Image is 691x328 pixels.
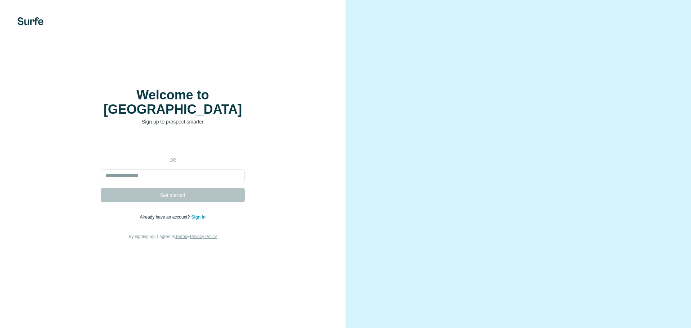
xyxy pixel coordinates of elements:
[17,17,44,25] img: Surfe's logo
[129,234,217,239] span: By signing up, I agree to &
[161,157,184,163] p: or
[190,234,217,239] a: Privacy Policy
[140,215,191,220] span: Already have an account?
[175,234,187,239] a: Terms
[97,136,248,152] iframe: Botão Iniciar sessão com o Google
[191,215,206,220] a: Sign in
[101,88,245,117] h1: Welcome to [GEOGRAPHIC_DATA]
[101,118,245,125] p: Sign up to prospect smarter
